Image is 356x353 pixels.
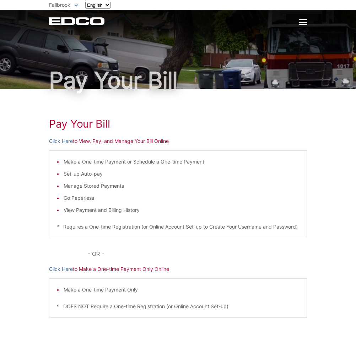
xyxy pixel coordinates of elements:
[49,265,307,273] p: to Make a One-time Payment Only Online
[88,249,307,259] p: - OR -
[64,182,300,190] li: Manage Stored Payments
[64,170,300,178] li: Set-up Auto-pay
[49,117,307,130] h1: Pay Your Bill
[49,137,307,145] p: to View, Pay, and Manage Your Bill Online
[49,137,73,145] a: Click Here
[49,2,70,8] span: Fallbrook
[49,17,106,25] a: EDCD logo. Return to the homepage.
[56,303,300,310] p: * DOES NOT Require a One-time Registration (or Online Account Set-up)
[64,286,300,294] li: Make a One-time Payment Only
[64,158,300,166] li: Make a One-time Payment or Schedule a One-time Payment
[49,265,73,273] a: Click Here
[64,206,300,214] li: View Payment and Billing History
[85,2,110,9] select: Select a language
[56,223,300,231] p: * Requires a One-time Registration (or Online Account Set-up to Create Your Username and Password)
[49,69,307,92] h1: Pay Your Bill
[64,194,300,202] li: Go Paperless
